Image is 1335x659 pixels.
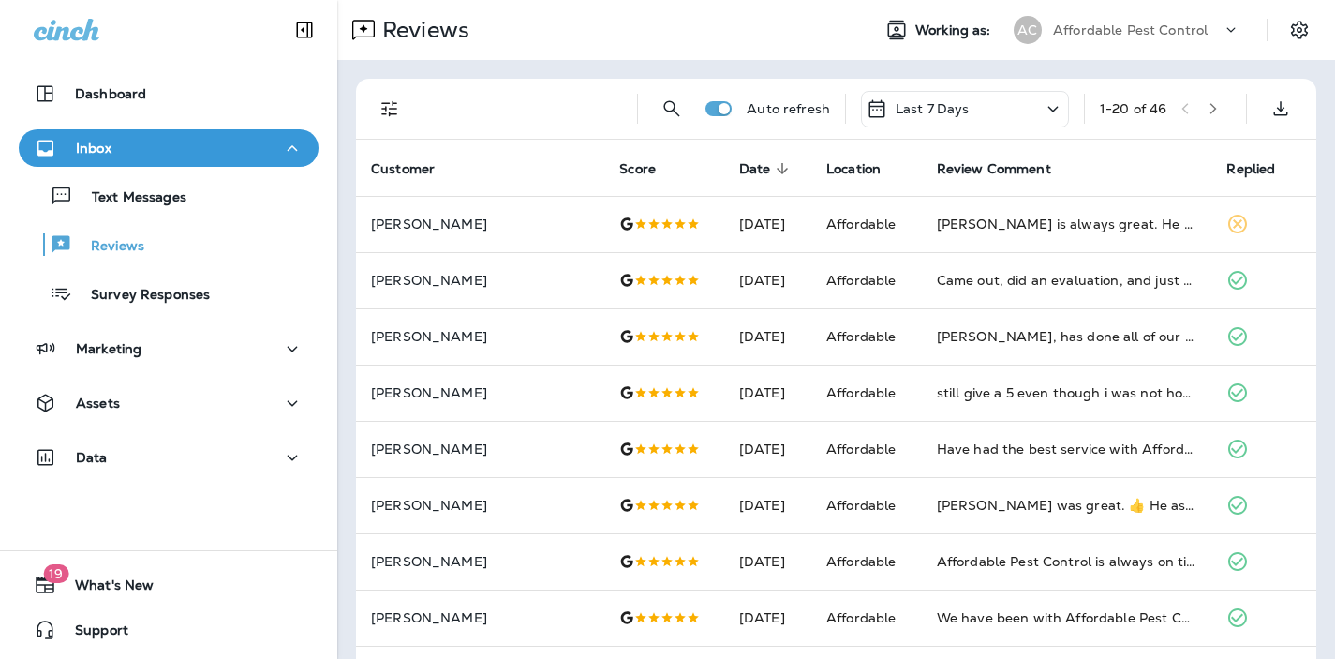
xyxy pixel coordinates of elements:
span: 19 [43,564,68,583]
td: [DATE] [724,477,811,533]
p: Auto refresh [747,101,830,116]
p: Assets [76,396,120,411]
button: Data [19,439,319,476]
td: [DATE] [724,365,811,421]
span: Date [739,160,795,177]
span: Location [826,161,881,177]
button: Assets [19,384,319,422]
p: [PERSON_NAME] [371,273,589,288]
span: What's New [56,577,154,600]
span: Affordable [826,497,896,514]
span: Review Comment [937,160,1075,177]
button: Text Messages [19,176,319,216]
span: Affordable [826,553,896,570]
div: AC [1014,16,1042,44]
p: Text Messages [73,189,186,207]
span: Score [619,161,656,177]
span: Location [826,160,905,177]
div: We have been with Affordable Pest Control over 5 years and completely satisfied. They always addr... [937,608,1197,627]
button: Export as CSV [1262,90,1299,127]
button: 19What's New [19,566,319,604]
p: Data [76,450,108,465]
td: [DATE] [724,590,811,646]
span: Date [739,161,771,177]
p: Dashboard [75,86,146,101]
div: Ray is always great. He goes above and beyond [937,215,1197,233]
span: Affordable [826,384,896,401]
button: Search Reviews [653,90,690,127]
span: Affordable [826,272,896,289]
td: [DATE] [724,196,811,252]
div: Kyle, has done all of our appts and he's very attentive and efficient. [937,327,1197,346]
div: Jay Polley was great. 👍 He asked 1st thing if we had any issues since he last came out , luckily ... [937,496,1197,515]
button: Support [19,611,319,649]
button: Filters [371,90,408,127]
button: Dashboard [19,75,319,112]
span: Customer [371,160,459,177]
p: Inbox [76,141,111,156]
td: [DATE] [724,252,811,308]
button: Settings [1283,13,1316,47]
p: Last 7 Days [896,101,970,116]
p: [PERSON_NAME] [371,610,589,625]
td: [DATE] [724,533,811,590]
div: Came out, did an evaluation, and just a couple of days later got a next day termite treatment sch... [937,271,1197,290]
div: Affordable Pest Control is always on time and there people are friendly and professional . They d... [937,552,1197,571]
p: [PERSON_NAME] [371,554,589,569]
div: still give a 5 even though i was not home. i trust they did a good job. [937,383,1197,402]
p: Affordable Pest Control [1053,22,1208,37]
td: [DATE] [724,308,811,365]
p: Reviews [375,16,469,44]
span: Score [619,160,680,177]
span: Review Comment [937,161,1051,177]
span: Affordable [826,328,896,345]
p: Reviews [72,238,144,256]
span: Affordable [826,441,896,457]
p: Survey Responses [72,287,210,305]
button: Inbox [19,129,319,167]
div: Have had the best service with Affordable Pest Services. Always professional and show up on time ... [937,440,1197,458]
td: [DATE] [724,421,811,477]
button: Survey Responses [19,274,319,313]
span: Affordable [826,216,896,232]
div: 1 - 20 of 46 [1100,101,1166,116]
p: [PERSON_NAME] [371,498,589,513]
p: [PERSON_NAME] [371,385,589,400]
span: Affordable [826,609,896,626]
span: Customer [371,161,435,177]
span: Replied [1226,161,1275,177]
button: Collapse Sidebar [278,11,331,49]
button: Marketing [19,330,319,367]
p: [PERSON_NAME] [371,329,589,344]
span: Replied [1226,160,1299,177]
span: Support [56,622,128,645]
button: Reviews [19,225,319,264]
span: Working as: [915,22,995,38]
p: [PERSON_NAME] [371,217,589,232]
p: Marketing [76,341,141,356]
p: [PERSON_NAME] [371,442,589,457]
